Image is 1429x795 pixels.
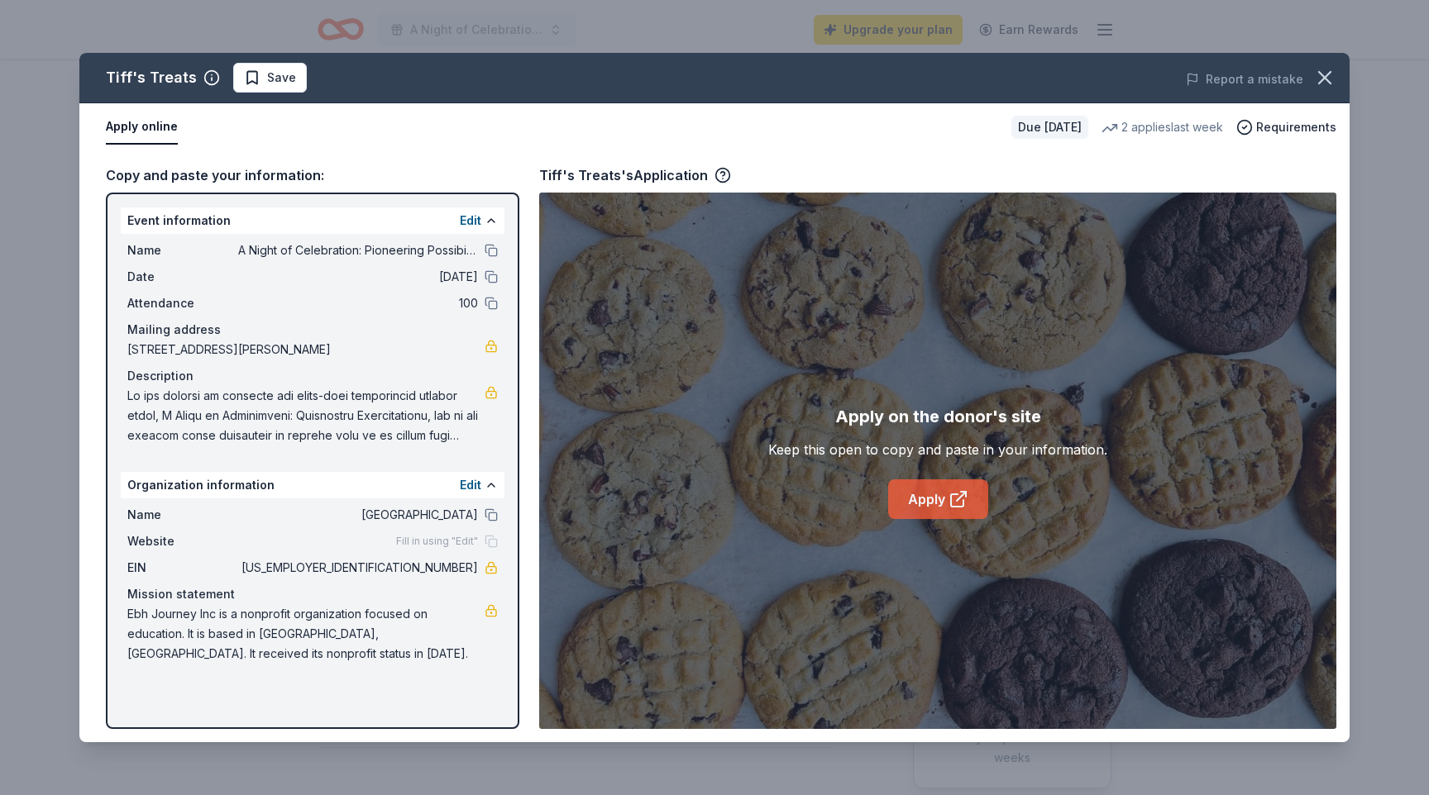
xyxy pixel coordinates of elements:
[238,558,478,578] span: [US_EMPLOYER_IDENTIFICATION_NUMBER]
[121,207,504,234] div: Event information
[106,164,519,186] div: Copy and paste your information:
[1186,69,1303,89] button: Report a mistake
[238,267,478,287] span: [DATE]
[768,440,1107,459] div: Keep this open to copy and paste in your information.
[127,366,498,386] div: Description
[127,505,238,525] span: Name
[127,320,498,340] div: Mailing address
[127,386,485,445] span: Lo ips dolorsi am consecte adi elits-doei temporincid utlabor etdol, M Aliqu en Adminimveni: Quis...
[396,535,478,548] span: Fill in using "Edit"
[460,475,481,495] button: Edit
[127,604,485,664] span: Ebh Journey Inc is a nonprofit organization focused on education. It is based in [GEOGRAPHIC_DATA...
[267,68,296,88] span: Save
[127,240,238,260] span: Name
[127,531,238,551] span: Website
[835,403,1041,430] div: Apply on the donor's site
[460,211,481,231] button: Edit
[106,64,197,91] div: Tiff's Treats
[127,293,238,313] span: Attendance
[127,584,498,604] div: Mission statement
[106,110,178,145] button: Apply online
[1102,117,1223,137] div: 2 applies last week
[127,267,238,287] span: Date
[127,558,238,578] span: EIN
[1256,117,1336,137] span: Requirements
[888,479,988,519] a: Apply
[238,240,478,260] span: A Night of Celebration: Pioneering Possibilities
[238,505,478,525] span: [GEOGRAPHIC_DATA]
[127,340,485,359] span: [STREET_ADDRESS][PERSON_NAME]
[539,164,731,186] div: Tiff's Treats's Application
[121,472,504,498] div: Organization information
[233,63,307,93] button: Save
[1011,116,1088,139] div: Due [DATE]
[1236,117,1336,137] button: Requirements
[238,293,478,313] span: 100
